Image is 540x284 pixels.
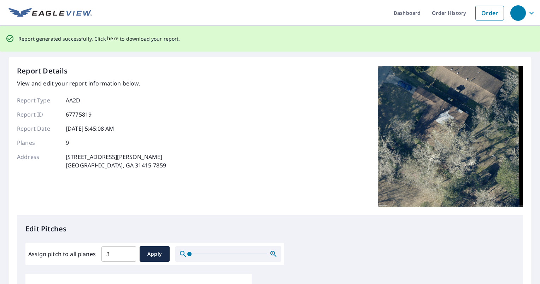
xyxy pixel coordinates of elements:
[28,250,96,258] label: Assign pitch to all planes
[25,224,515,234] p: Edit Pitches
[66,110,92,119] p: 67775819
[66,138,69,147] p: 9
[17,66,68,76] p: Report Details
[17,138,59,147] p: Planes
[140,246,170,262] button: Apply
[101,244,136,264] input: 00.0
[66,124,115,133] p: [DATE] 5:45:08 AM
[17,153,59,170] p: Address
[475,6,504,20] a: Order
[8,8,92,18] img: EV Logo
[17,110,59,119] p: Report ID
[18,34,180,43] p: Report generated successfully. Click to download your report.
[66,96,81,105] p: AA2D
[17,96,59,105] p: Report Type
[145,250,164,259] span: Apply
[66,153,166,170] p: [STREET_ADDRESS][PERSON_NAME] [GEOGRAPHIC_DATA], GA 31415-7859
[378,66,523,207] img: Top image
[17,79,166,88] p: View and edit your report information below.
[17,124,59,133] p: Report Date
[107,34,119,43] button: here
